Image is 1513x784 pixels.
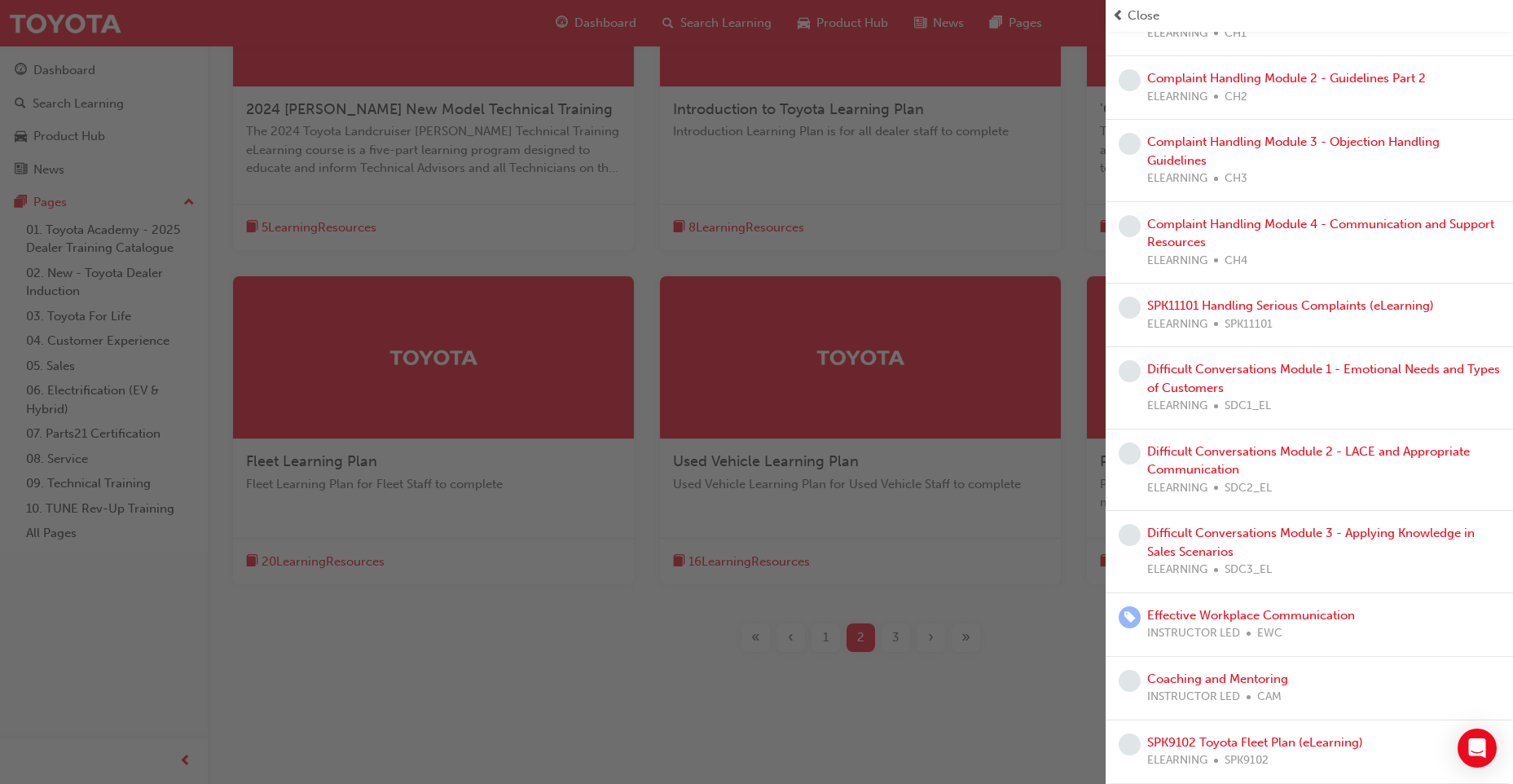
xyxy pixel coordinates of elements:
span: ELEARNING [1147,751,1207,770]
span: SDC3_EL [1225,561,1272,579]
span: ELEARNING [1147,24,1207,43]
a: Complaint Handling Module 3 - Objection Handling Guidelines [1147,134,1440,168]
span: SPK11101 [1225,315,1273,334]
span: learningRecordVerb_NONE-icon [1119,69,1141,91]
span: learningRecordVerb_NONE-icon [1119,670,1141,692]
span: learningRecordVerb_NONE-icon [1119,443,1141,465]
span: CH4 [1225,252,1247,271]
span: INSTRUCTOR LED [1147,688,1240,707]
a: Complaint Handling Module 2 - Guidelines Part 2 [1147,71,1426,86]
span: SDC2_EL [1225,479,1272,498]
span: ELEARNING [1147,170,1207,188]
span: learningRecordVerb_NONE-icon [1119,133,1141,155]
span: prev-icon [1112,7,1124,25]
span: CH2 [1225,88,1247,107]
a: Effective Workplace Communication [1147,608,1355,623]
span: ELEARNING [1147,252,1207,271]
span: ELEARNING [1147,561,1207,579]
a: Coaching and Mentoring [1147,672,1288,686]
span: INSTRUCTOR LED [1147,624,1240,643]
span: ELEARNING [1147,88,1207,107]
span: CH3 [1225,170,1247,188]
span: ELEARNING [1147,479,1207,498]
span: learningRecordVerb_NONE-icon [1119,360,1141,382]
span: learningRecordVerb_NONE-icon [1119,524,1141,546]
span: EWC [1257,624,1282,643]
span: SDC1_EL [1225,397,1271,416]
a: SPK9102 Toyota Fleet Plan (eLearning) [1147,735,1363,750]
span: ELEARNING [1147,315,1207,334]
span: CAM [1257,688,1282,707]
span: ELEARNING [1147,397,1207,416]
a: Complaint Handling Module 4 - Communication and Support Resources [1147,217,1494,250]
span: Close [1128,7,1159,25]
button: prev-iconClose [1112,7,1506,25]
span: learningRecordVerb_NONE-icon [1119,733,1141,755]
div: Open Intercom Messenger [1458,729,1497,768]
a: Difficult Conversations Module 2 - LACE and Appropriate Communication [1147,444,1470,478]
span: learningRecordVerb_ENROLL-icon [1119,606,1141,628]
span: learningRecordVerb_NONE-icon [1119,297,1141,319]
a: SPK11101 Handling Serious Complaints (eLearning) [1147,298,1434,313]
a: Difficult Conversations Module 1 - Emotional Needs and Types of Customers [1147,362,1500,395]
a: Difficult Conversations Module 3 - Applying Knowledge in Sales Scenarios [1147,526,1475,559]
span: CH1 [1225,24,1247,43]
span: SPK9102 [1225,751,1269,770]
span: learningRecordVerb_NONE-icon [1119,215,1141,237]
